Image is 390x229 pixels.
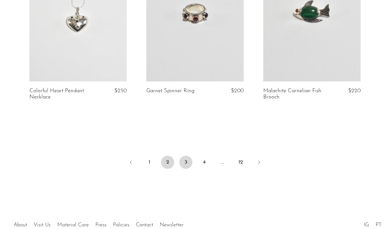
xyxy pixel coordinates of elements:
[231,88,244,94] span: $200
[29,88,94,100] a: Colorful Heart Pendant Necklace
[364,222,369,228] a: IG
[348,88,361,94] span: $220
[57,222,89,228] a: Material Care
[143,156,156,169] a: 1
[161,156,174,169] span: 2
[146,88,194,94] a: Garnet Spinner Ring
[216,156,229,169] span: …
[376,222,382,228] a: PT
[114,88,127,94] span: $250
[136,222,153,228] a: Contact
[179,156,192,169] a: 3
[252,156,266,170] a: Next
[113,222,129,228] a: Policies
[198,156,211,169] a: 4
[34,222,51,228] a: Visit Us
[234,156,247,169] a: 12
[14,222,27,228] a: About
[124,156,138,170] a: Previous
[95,222,106,228] a: Press
[263,88,328,100] a: Malachite Carnelian Fish Brooch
